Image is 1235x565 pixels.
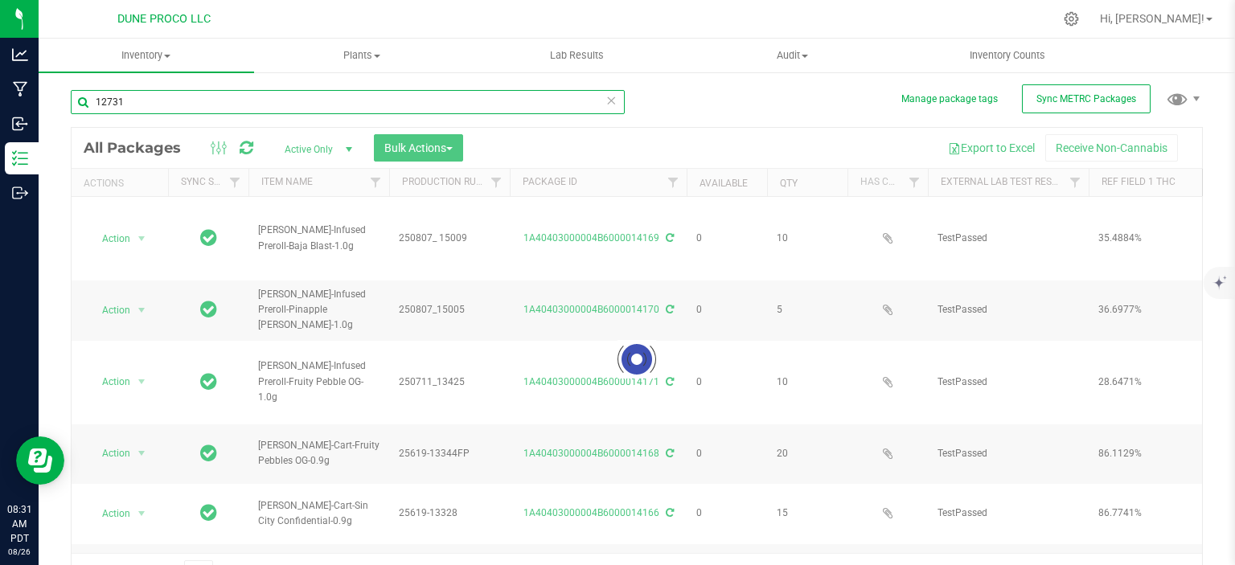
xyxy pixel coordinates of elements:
span: Sync METRC Packages [1036,93,1136,104]
a: Audit [684,39,900,72]
a: Inventory [39,39,254,72]
a: Inventory Counts [900,39,1115,72]
iframe: Resource center [16,436,64,485]
p: 08:31 AM PDT [7,502,31,546]
input: Search Package ID, Item Name, SKU, Lot or Part Number... [71,90,625,114]
inline-svg: Outbound [12,185,28,201]
span: Inventory [39,48,254,63]
span: Hi, [PERSON_NAME]! [1100,12,1204,25]
inline-svg: Inventory [12,150,28,166]
span: Lab Results [528,48,626,63]
p: 08/26 [7,546,31,558]
span: Clear [605,90,617,111]
inline-svg: Analytics [12,47,28,63]
span: Audit [685,48,899,63]
a: Plants [254,39,470,72]
div: Manage settings [1061,11,1081,27]
button: Manage package tags [901,92,998,106]
span: DUNE PROCO LLC [117,12,211,26]
button: Sync METRC Packages [1022,84,1151,113]
inline-svg: Manufacturing [12,81,28,97]
span: Plants [255,48,469,63]
a: Lab Results [470,39,685,72]
inline-svg: Inbound [12,116,28,132]
span: Inventory Counts [948,48,1067,63]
